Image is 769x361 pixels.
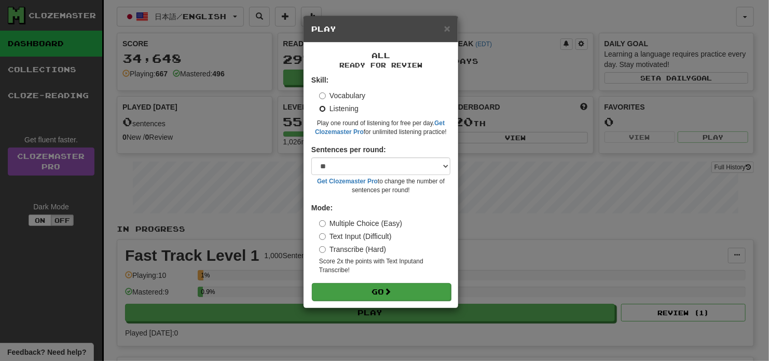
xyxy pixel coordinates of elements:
span: All [372,51,390,60]
input: Transcribe (Hard) [319,246,326,253]
label: Multiple Choice (Easy) [319,218,402,229]
button: Go [312,283,451,301]
small: Play one round of listening for free per day. for unlimited listening practice! [311,119,450,137]
label: Vocabulary [319,90,365,101]
label: Text Input (Difficult) [319,231,392,242]
button: Close [444,23,450,34]
strong: Skill: [311,76,328,84]
input: Text Input (Difficult) [319,233,326,240]
a: Get Clozemaster Pro [317,178,378,185]
label: Listening [319,103,359,114]
span: × [444,22,450,34]
small: Score 2x the points with Text Input and Transcribe ! [319,257,450,275]
h5: Play [311,24,450,34]
input: Multiple Choice (Easy) [319,220,326,227]
input: Vocabulary [319,92,326,99]
strong: Mode: [311,204,333,212]
small: Ready for Review [311,61,450,70]
small: to change the number of sentences per round! [311,177,450,195]
label: Transcribe (Hard) [319,244,386,255]
input: Listening [319,105,326,112]
label: Sentences per round: [311,144,386,155]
